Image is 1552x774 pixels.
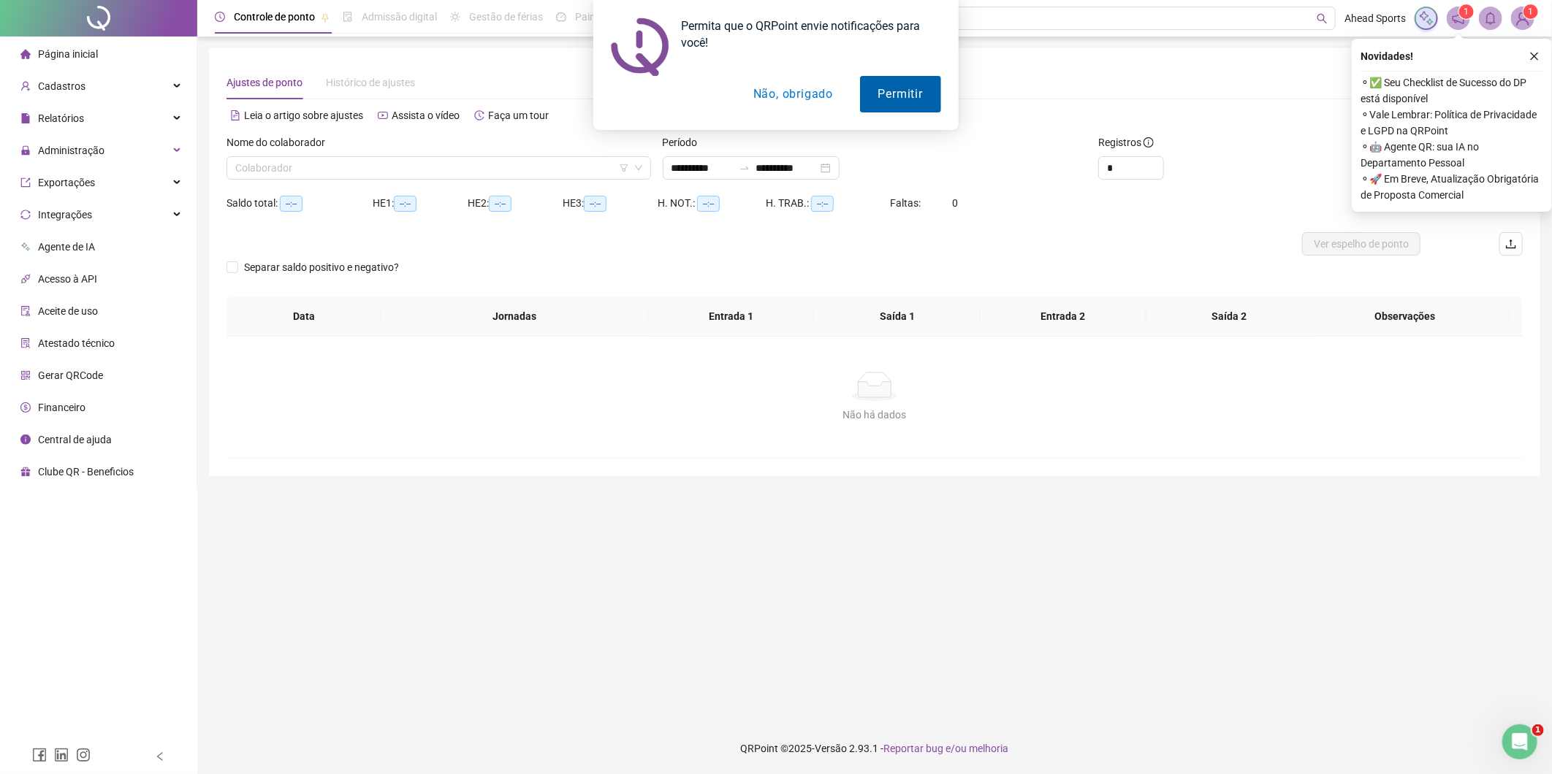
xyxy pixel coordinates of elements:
[739,162,750,174] span: swap-right
[663,134,707,150] label: Período
[32,748,47,762] span: facebook
[20,370,31,380] span: qrcode
[766,195,890,212] div: H. TRAB.:
[648,296,814,337] th: Entrada 1
[197,723,1552,774] footer: QRPoint © 2025 - 2.93.1 -
[1502,724,1537,759] iframe: Intercom live chat
[658,195,766,212] div: H. NOT.:
[20,306,31,316] span: audit
[890,197,923,209] span: Faltas:
[38,241,95,253] span: Agente de IA
[735,76,851,112] button: Não, obrigado
[54,748,69,762] span: linkedin
[563,195,658,212] div: HE 3:
[1146,296,1312,337] th: Saída 2
[884,743,1009,754] span: Reportar bug e/ou melhoria
[20,434,31,445] span: info-circle
[860,76,941,112] button: Permitir
[20,210,31,220] span: sync
[20,145,31,156] span: lock
[814,296,980,337] th: Saída 1
[1144,137,1154,147] span: info-circle
[280,196,303,212] span: --:--
[20,467,31,477] span: gift
[489,196,511,212] span: --:--
[669,18,941,51] div: Permita que o QRPoint envie notificações para você!
[227,296,381,337] th: Data
[20,402,31,413] span: dollar
[811,196,834,212] span: --:--
[38,466,134,478] span: Clube QR - Beneficios
[227,134,335,150] label: Nome do colaborador
[1311,308,1499,324] span: Observações
[38,337,115,349] span: Atestado técnico
[38,434,112,445] span: Central de ajuda
[815,743,848,754] span: Versão
[38,145,104,156] span: Administração
[38,209,92,221] span: Integrações
[952,197,958,209] span: 0
[620,164,628,172] span: filter
[1302,232,1420,256] button: Ver espelho de ponto
[739,162,750,174] span: to
[38,369,103,381] span: Gerar QRCode
[611,18,669,76] img: notification icon
[238,259,405,275] span: Separar saldo positivo e negativo?
[244,407,1505,423] div: Não há dados
[1361,171,1543,203] span: ⚬ 🚀 Em Breve, Atualização Obrigatória de Proposta Comercial
[38,273,97,285] span: Acesso à API
[697,196,720,212] span: --:--
[373,195,468,212] div: HE 1:
[1532,724,1544,736] span: 1
[20,274,31,284] span: api
[20,338,31,348] span: solution
[1098,134,1154,150] span: Registros
[227,195,373,212] div: Saldo total:
[468,195,563,212] div: HE 2:
[1361,139,1543,171] span: ⚬ 🤖 Agente QR: sua IA no Departamento Pessoal
[394,196,416,212] span: --:--
[38,305,98,317] span: Aceite de uso
[634,164,643,172] span: down
[155,751,165,762] span: left
[1505,238,1517,250] span: upload
[76,748,91,762] span: instagram
[981,296,1146,337] th: Entrada 2
[38,402,85,413] span: Financeiro
[20,177,31,188] span: export
[381,296,649,337] th: Jornadas
[584,196,606,212] span: --:--
[38,177,95,188] span: Exportações
[1299,296,1510,337] th: Observações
